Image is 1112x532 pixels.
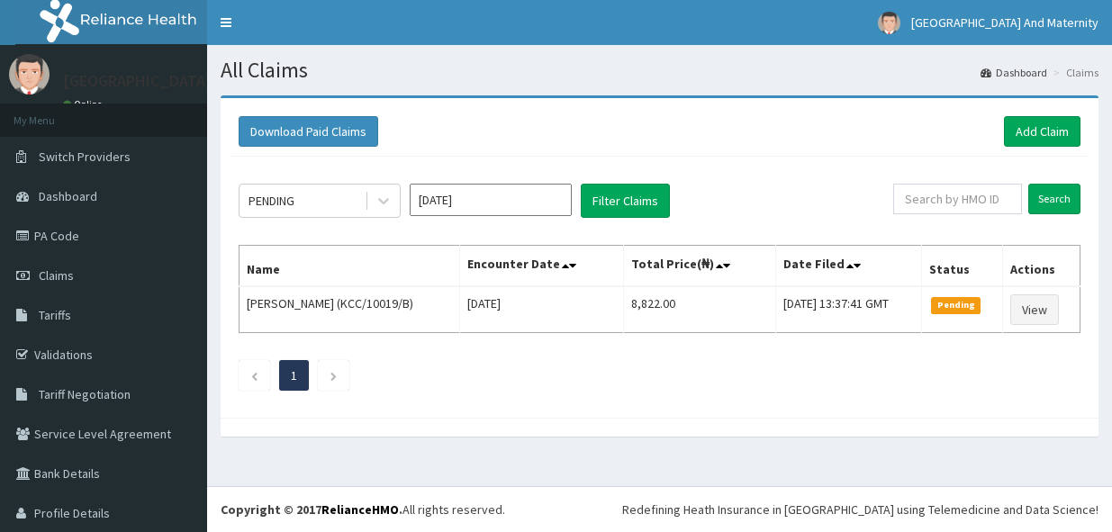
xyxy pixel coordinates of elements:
th: Date Filed [775,246,922,287]
a: Dashboard [981,65,1047,80]
th: Actions [1002,246,1080,287]
a: Page 1 is your current page [291,367,297,383]
a: Online [63,98,106,111]
span: [GEOGRAPHIC_DATA] And Maternity [911,14,1098,31]
p: [GEOGRAPHIC_DATA] And Maternity [63,73,314,89]
input: Search by HMO ID [893,184,1022,214]
img: User Image [9,54,50,95]
th: Total Price(₦) [624,246,776,287]
button: Download Paid Claims [239,116,378,147]
a: Previous page [250,367,258,383]
div: PENDING [249,192,294,210]
a: Next page [330,367,338,383]
span: Pending [931,297,981,313]
input: Select Month and Year [410,184,572,216]
span: Tariffs [39,307,71,323]
td: [DATE] 13:37:41 GMT [775,286,922,333]
h1: All Claims [221,59,1098,82]
a: RelianceHMO [321,501,399,518]
li: Claims [1049,65,1098,80]
td: [DATE] [460,286,624,333]
footer: All rights reserved. [207,486,1112,532]
th: Status [922,246,1002,287]
th: Encounter Date [460,246,624,287]
input: Search [1028,184,1080,214]
span: Dashboard [39,188,97,204]
span: Switch Providers [39,149,131,165]
div: Redefining Heath Insurance in [GEOGRAPHIC_DATA] using Telemedicine and Data Science! [622,500,1098,518]
td: [PERSON_NAME] (KCC/10019/B) [240,286,460,333]
th: Name [240,246,460,287]
a: View [1010,294,1059,325]
button: Filter Claims [581,184,670,218]
td: 8,822.00 [624,286,776,333]
img: User Image [878,12,900,34]
span: Tariff Negotiation [39,386,131,402]
a: Add Claim [1004,116,1080,147]
span: Claims [39,267,74,284]
strong: Copyright © 2017 . [221,501,402,518]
